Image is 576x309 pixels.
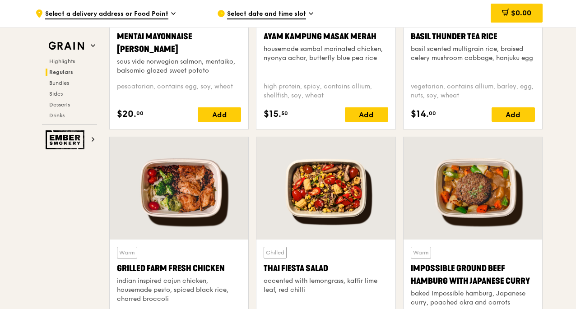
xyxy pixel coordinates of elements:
div: Warm [117,247,137,258]
span: Regulars [49,69,73,75]
div: Add [345,107,388,122]
div: Thai Fiesta Salad [264,262,388,275]
span: 50 [281,110,288,117]
div: pescatarian, contains egg, soy, wheat [117,82,241,100]
img: Ember Smokery web logo [46,130,87,149]
div: baked Impossible hamburg, Japanese curry, poached okra and carrots [411,289,535,307]
div: Add [492,107,535,122]
div: high protein, spicy, contains allium, shellfish, soy, wheat [264,82,388,100]
div: Chilled [264,247,287,258]
div: Grilled Farm Fresh Chicken [117,262,241,275]
div: Mentai Mayonnaise [PERSON_NAME] [117,30,241,55]
div: Basil Thunder Tea Rice [411,30,535,43]
span: $14. [411,107,429,121]
span: Select a delivery address or Food Point [45,9,168,19]
span: Highlights [49,58,75,65]
div: Impossible Ground Beef Hamburg with Japanese Curry [411,262,535,287]
div: Warm [411,247,431,258]
span: 00 [136,110,144,117]
span: Bundles [49,80,69,86]
div: vegetarian, contains allium, barley, egg, nuts, soy, wheat [411,82,535,100]
span: Drinks [49,112,65,119]
div: housemade sambal marinated chicken, nyonya achar, butterfly blue pea rice [264,45,388,63]
img: Grain web logo [46,38,87,54]
div: indian inspired cajun chicken, housemade pesto, spiced black rice, charred broccoli [117,277,241,304]
div: Add [198,107,241,122]
div: accented with lemongrass, kaffir lime leaf, red chilli [264,277,388,295]
div: basil scented multigrain rice, braised celery mushroom cabbage, hanjuku egg [411,45,535,63]
div: sous vide norwegian salmon, mentaiko, balsamic glazed sweet potato [117,57,241,75]
span: Desserts [49,101,70,108]
span: 00 [429,110,436,117]
span: $15. [264,107,281,121]
span: $0.00 [511,9,531,17]
span: Select date and time slot [227,9,306,19]
span: $20. [117,107,136,121]
div: Ayam Kampung Masak Merah [264,30,388,43]
span: Sides [49,91,63,97]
